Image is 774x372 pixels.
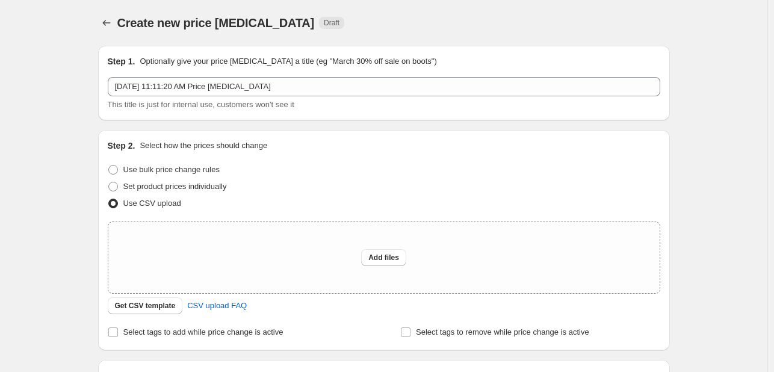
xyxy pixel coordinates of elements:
[361,249,406,266] button: Add files
[368,253,399,262] span: Add files
[108,140,135,152] h2: Step 2.
[123,182,227,191] span: Set product prices individually
[187,300,247,312] span: CSV upload FAQ
[117,16,315,29] span: Create new price [MEDICAL_DATA]
[108,100,294,109] span: This title is just for internal use, customers won't see it
[324,18,339,28] span: Draft
[98,14,115,31] button: Price change jobs
[416,327,589,336] span: Select tags to remove while price change is active
[140,140,267,152] p: Select how the prices should change
[180,296,254,315] a: CSV upload FAQ
[123,165,220,174] span: Use bulk price change rules
[115,301,176,311] span: Get CSV template
[123,327,283,336] span: Select tags to add while price change is active
[108,77,660,96] input: 30% off holiday sale
[123,199,181,208] span: Use CSV upload
[108,55,135,67] h2: Step 1.
[108,297,183,314] button: Get CSV template
[140,55,436,67] p: Optionally give your price [MEDICAL_DATA] a title (eg "March 30% off sale on boots")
